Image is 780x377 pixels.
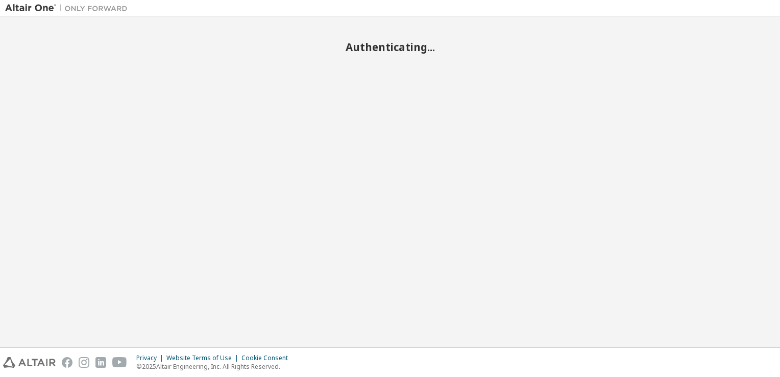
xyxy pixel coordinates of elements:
[5,3,133,13] img: Altair One
[136,354,166,362] div: Privacy
[5,40,775,54] h2: Authenticating...
[3,357,56,368] img: altair_logo.svg
[112,357,127,368] img: youtube.svg
[241,354,294,362] div: Cookie Consent
[136,362,294,371] p: © 2025 Altair Engineering, Inc. All Rights Reserved.
[62,357,72,368] img: facebook.svg
[166,354,241,362] div: Website Terms of Use
[95,357,106,368] img: linkedin.svg
[79,357,89,368] img: instagram.svg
